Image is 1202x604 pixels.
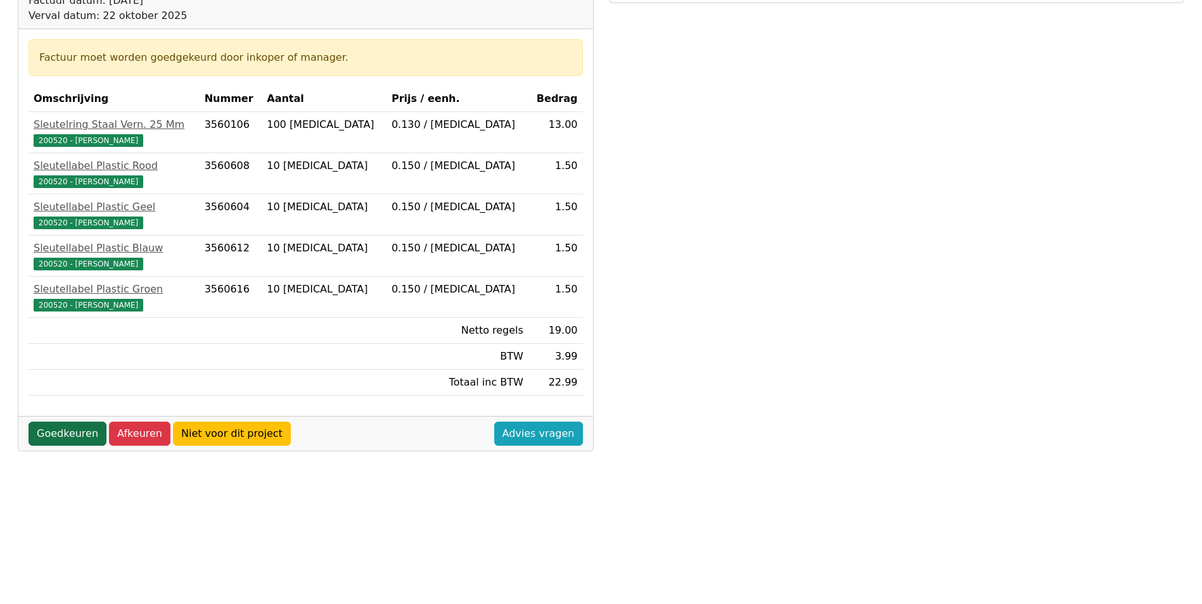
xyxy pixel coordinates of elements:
div: 10 [MEDICAL_DATA] [267,241,381,256]
span: 200520 - [PERSON_NAME] [34,134,143,147]
span: 200520 - [PERSON_NAME] [34,258,143,270]
div: 100 [MEDICAL_DATA] [267,117,381,132]
a: Goedkeuren [29,422,106,446]
th: Nummer [200,86,262,112]
span: 200520 - [PERSON_NAME] [34,217,143,229]
a: Niet voor dit project [173,422,291,446]
div: Sleutellabel Plastic Rood [34,158,195,173]
td: 3560612 [200,236,262,277]
div: 0.150 / [MEDICAL_DATA] [392,199,523,215]
td: 19.00 [528,318,583,344]
td: 3560604 [200,194,262,236]
div: 0.150 / [MEDICAL_DATA] [392,158,523,173]
a: Sleutelring Staal Vern. 25 Mm200520 - [PERSON_NAME] [34,117,195,148]
a: Advies vragen [494,422,583,446]
a: Sleutellabel Plastic Rood200520 - [PERSON_NAME] [34,158,195,189]
div: Verval datum: 22 oktober 2025 [29,8,343,23]
td: 13.00 [528,112,583,153]
td: 22.99 [528,370,583,396]
div: Sleutellabel Plastic Blauw [34,241,195,256]
td: 3.99 [528,344,583,370]
div: 0.130 / [MEDICAL_DATA] [392,117,523,132]
td: 1.50 [528,236,583,277]
div: Sleutellabel Plastic Geel [34,199,195,215]
div: Sleutelring Staal Vern. 25 Mm [34,117,195,132]
div: Factuur moet worden goedgekeurd door inkoper of manager. [39,50,572,65]
th: Prijs / eenh. [387,86,528,112]
span: 200520 - [PERSON_NAME] [34,175,143,188]
div: 10 [MEDICAL_DATA] [267,158,381,173]
th: Omschrijving [29,86,200,112]
td: 3560608 [200,153,262,194]
span: 200520 - [PERSON_NAME] [34,299,143,311]
a: Sleutellabel Plastic Groen200520 - [PERSON_NAME] [34,282,195,312]
th: Aantal [262,86,387,112]
div: 10 [MEDICAL_DATA] [267,282,381,297]
th: Bedrag [528,86,583,112]
a: Afkeuren [109,422,170,446]
a: Sleutellabel Plastic Geel200520 - [PERSON_NAME] [34,199,195,230]
div: 0.150 / [MEDICAL_DATA] [392,241,523,256]
div: 10 [MEDICAL_DATA] [267,199,381,215]
td: BTW [387,344,528,370]
td: 3560616 [200,277,262,318]
div: Sleutellabel Plastic Groen [34,282,195,297]
td: 1.50 [528,153,583,194]
td: Netto regels [387,318,528,344]
td: 1.50 [528,277,583,318]
td: Totaal inc BTW [387,370,528,396]
a: Sleutellabel Plastic Blauw200520 - [PERSON_NAME] [34,241,195,271]
div: 0.150 / [MEDICAL_DATA] [392,282,523,297]
td: 3560106 [200,112,262,153]
td: 1.50 [528,194,583,236]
